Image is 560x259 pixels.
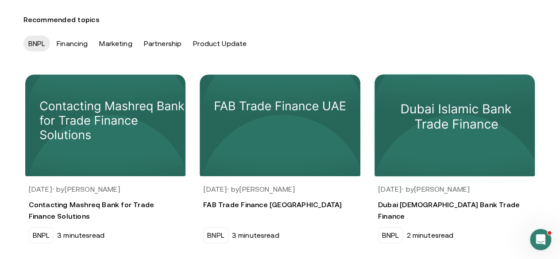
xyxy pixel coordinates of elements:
[198,73,362,248] a: FAB offers letters of credit, trade loans, bank guarantees, and more to support UAE businesses in...
[52,35,93,51] div: Financing
[94,35,137,51] div: Marketing
[406,231,453,239] h6: 2 minutes read
[139,35,187,51] div: Partnership
[200,74,360,176] img: FAB offers letters of credit, trade loans, bank guarantees, and more to support UAE businesses in...
[373,73,537,248] a: Discover Dubai Islamic Bank's Shariah-compliant trade finance services, including letters of cred...
[33,231,50,239] p: BNPL
[382,231,399,239] p: BNPL
[530,229,551,250] iframe: Intercom live chat
[188,35,251,51] div: Product Update
[232,231,279,239] h6: 3 minutes read
[29,199,182,222] h3: Contacting Mashreq Bank for Trade Finance Solutions
[203,185,357,193] h5: [DATE] · by [PERSON_NAME]
[207,231,224,239] p: BNPL
[25,74,186,176] img: Contact Mashreq Bank at 600 52 6000 (within the UAE) or +971 4 424 4444 (outside the UAE) or emai...
[57,231,104,239] h6: 3 minutes read
[23,12,537,27] h3: Recommended topics
[371,72,539,179] img: Discover Dubai Islamic Bank's Shariah-compliant trade finance services, including letters of cred...
[378,185,532,193] h5: [DATE] · by [PERSON_NAME]
[203,199,357,210] h3: FAB Trade Finance [GEOGRAPHIC_DATA]
[378,199,532,222] h3: Dubai [DEMOGRAPHIC_DATA] Bank Trade Finance
[23,73,188,248] a: Contact Mashreq Bank at 600 52 6000 (within the UAE) or +971 4 424 4444 (outside the UAE) or emai...
[29,185,182,193] h5: [DATE] · by [PERSON_NAME]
